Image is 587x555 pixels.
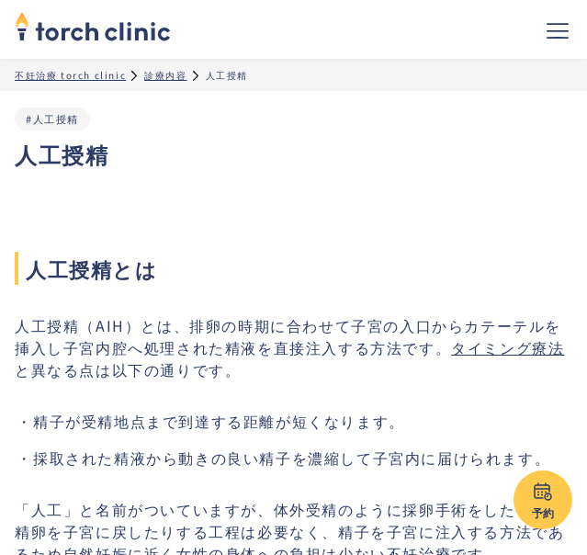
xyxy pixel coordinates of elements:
ul: パンくずリスト [15,68,572,82]
a: #人工授精 [26,111,79,126]
img: torch clinic [15,6,171,46]
p: 人工授精（AIH）とは、排卵の時期に合わせて子宮の入口からカテーテルを挿入し子宮内腔へ処理された精液を直接注入する方法です。 と異なる点は以下の通りです。 [15,314,572,380]
a: 不妊治療 torch clinic [15,68,126,82]
div: 予約 [514,504,572,521]
a: 診療内容 [144,68,186,82]
span: 人工授精とは [15,252,572,285]
a: 予約 [514,470,572,529]
a: タイミング療法 [451,336,564,358]
div: 人工授精 [206,68,248,82]
h1: 人工授精 [15,138,572,171]
li: 精子が受精地点まで到達する距離が短くなります。 [33,410,572,432]
li: 採取された精液から動きの良い精子を濃縮して子宮内に届けられます。 [33,447,572,469]
a: home [15,13,171,46]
